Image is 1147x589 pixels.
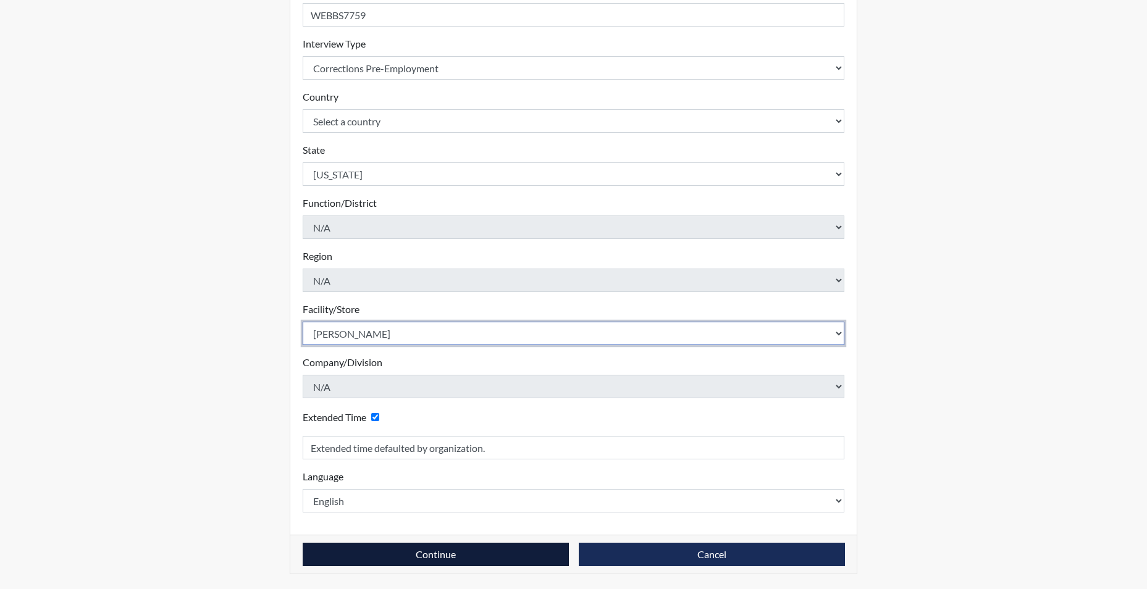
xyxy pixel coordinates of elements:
[579,543,845,566] button: Cancel
[303,249,332,264] label: Region
[303,143,325,157] label: State
[303,408,384,426] div: Checking this box will provide the interviewee with an accomodation of extra time to answer each ...
[303,469,343,484] label: Language
[303,436,845,459] input: Reason for Extension
[303,3,845,27] input: Insert a Registration ID, which needs to be a unique alphanumeric value for each interviewee
[303,36,366,51] label: Interview Type
[303,355,382,370] label: Company/Division
[303,90,338,104] label: Country
[303,410,366,425] label: Extended Time
[303,196,377,211] label: Function/District
[303,543,569,566] button: Continue
[303,302,359,317] label: Facility/Store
